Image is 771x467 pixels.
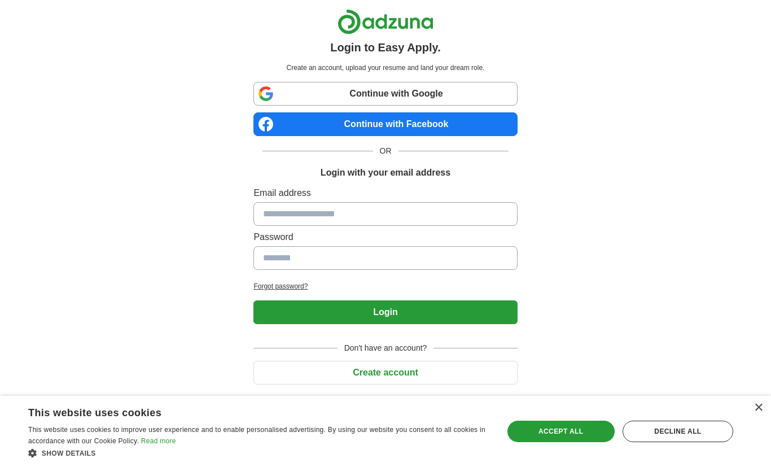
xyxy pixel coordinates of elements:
[28,447,489,459] div: Show details
[321,166,450,180] h1: Login with your email address
[253,368,517,377] a: Create account
[256,63,515,73] p: Create an account, upload your resume and land your dream role.
[507,421,615,442] div: Accept all
[253,281,517,291] a: Forgot password?
[330,39,441,56] h1: Login to Easy Apply.
[253,82,517,106] a: Continue with Google
[141,437,176,445] a: Read more, opens a new window
[253,230,517,244] label: Password
[338,342,434,354] span: Don't have an account?
[373,145,398,157] span: OR
[28,426,485,445] span: This website uses cookies to improve user experience and to enable personalised advertising. By u...
[253,361,517,385] button: Create account
[253,186,517,200] label: Email address
[42,449,96,457] span: Show details
[253,300,517,324] button: Login
[754,404,763,412] div: Close
[338,9,433,34] img: Adzuna logo
[253,112,517,136] a: Continue with Facebook
[623,421,733,442] div: Decline all
[28,403,461,420] div: This website uses cookies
